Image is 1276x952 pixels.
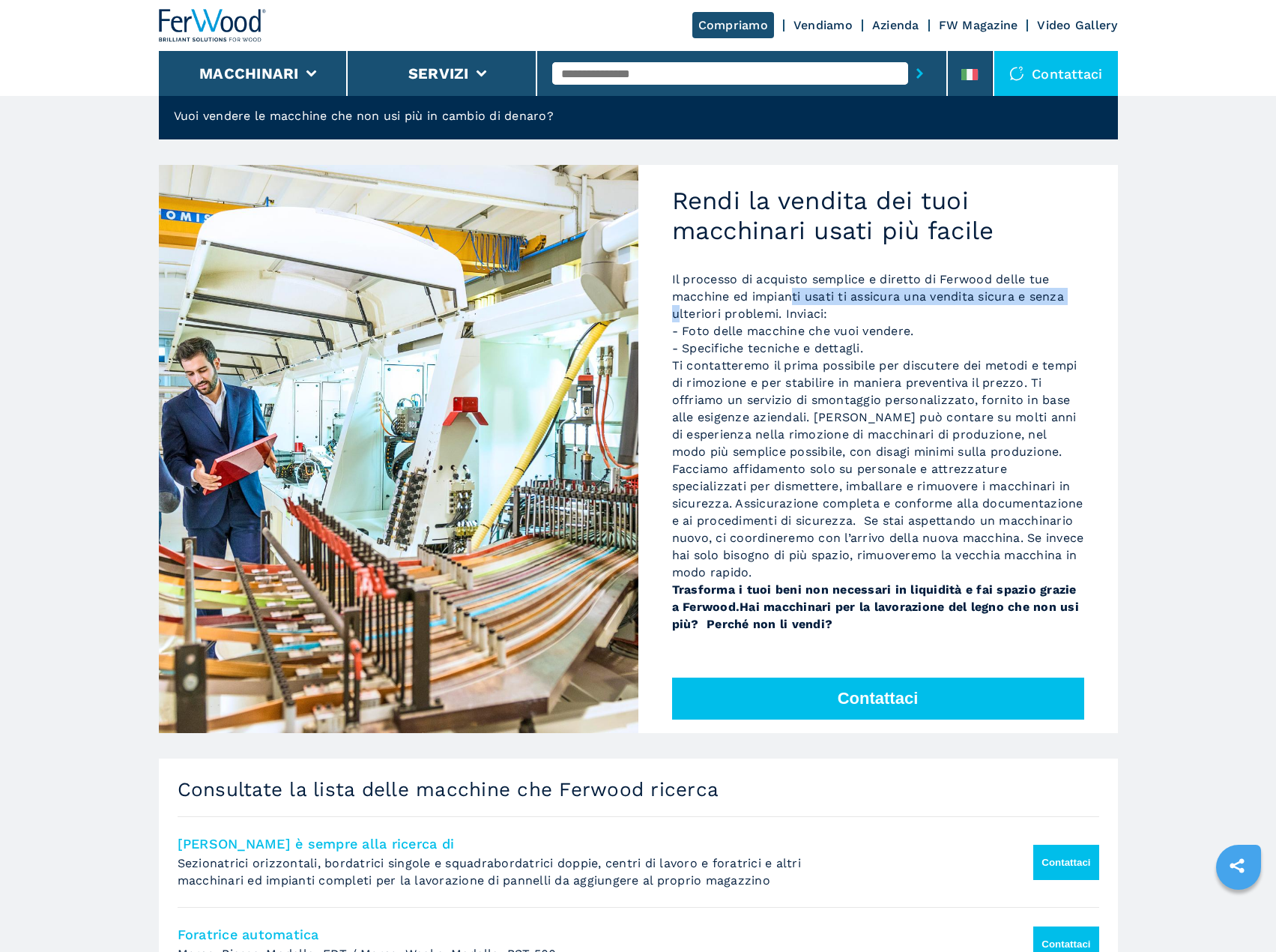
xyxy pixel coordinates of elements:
[178,926,1009,943] h4: Foratrice automatica
[178,835,1009,852] h4: [PERSON_NAME] è sempre alla ricerca di
[672,271,1084,633] p: Il processo di acquisto semplice e diretto di Ferwood delle tue macchine ed impianti usati ti ass...
[159,9,267,42] img: Ferwood
[692,12,774,38] a: Compriamo
[178,777,1099,801] h3: Consultate la lista delle macchine che Ferwood ricerca
[408,64,469,82] button: Servizi
[672,582,1077,614] strong: Trasforma i tuoi beni non necessari in liquidità e fai spazio grazie a Ferwood.
[159,107,1118,139] p: Vuoi vendere le macchine che non usi più in cambio di denaro?
[939,18,1018,32] a: FW Magazine
[1037,18,1117,32] a: Video Gallery
[1212,885,1265,941] iframe: Chat
[994,51,1118,96] div: Contattaci
[199,64,299,82] button: Macchinari
[672,600,1079,631] strong: Hai macchinari per la lavorazione del legno che non usi più? Perché non li vendi?
[672,678,1084,720] button: Contattaci
[1218,847,1256,885] a: sharethis
[1033,845,1098,880] button: Contattaci
[672,186,1084,245] h2: Rendi la vendita dei tuoi macchinari usati più facile
[178,855,843,889] p: Sezionatrici orizzontali, bordatrici singole e squadrabordatrici doppie, centri di lavoro e forat...
[793,18,853,32] a: Vendiamo
[872,18,919,32] a: Azienda
[908,56,931,91] button: submit-button
[1009,66,1024,81] img: Contattaci
[159,165,638,733] img: Rendi la vendita dei tuoi macchinari usati più facile
[178,816,1099,908] li: Ferwood è sempre alla ricerca di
